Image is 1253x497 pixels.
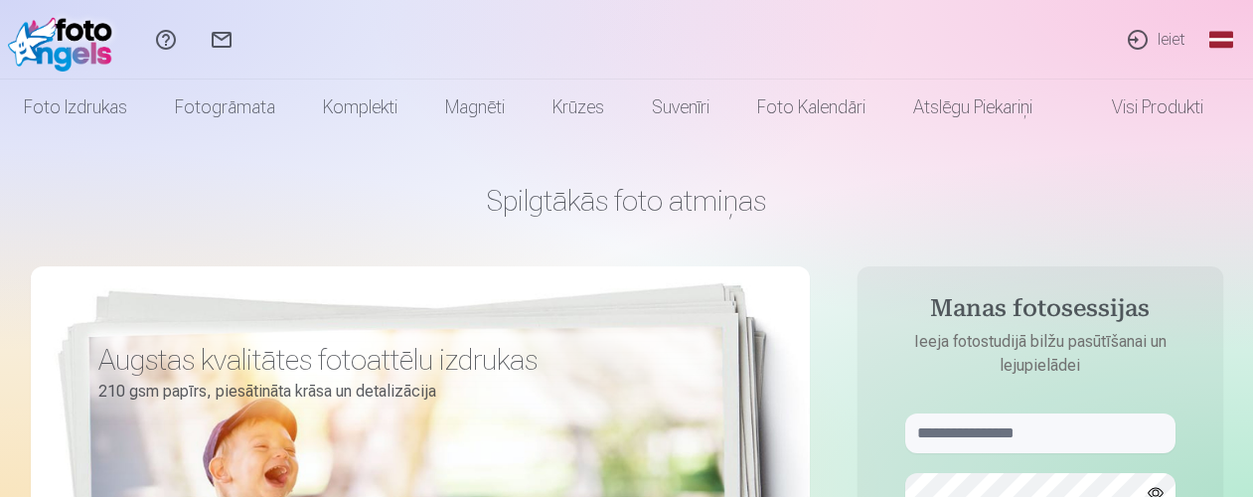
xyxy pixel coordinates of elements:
[98,378,703,406] p: 210 gsm papīrs, piesātināta krāsa un detalizācija
[885,294,1195,330] h4: Manas fotosessijas
[733,80,889,135] a: Foto kalendāri
[628,80,733,135] a: Suvenīri
[421,80,529,135] a: Magnēti
[8,8,122,72] img: /fa1
[889,80,1056,135] a: Atslēgu piekariņi
[885,330,1195,378] p: Ieeja fotostudijā bilžu pasūtīšanai un lejupielādei
[1056,80,1227,135] a: Visi produkti
[529,80,628,135] a: Krūzes
[151,80,299,135] a: Fotogrāmata
[98,342,703,378] h3: Augstas kvalitātes fotoattēlu izdrukas
[299,80,421,135] a: Komplekti
[31,183,1223,219] h1: Spilgtākās foto atmiņas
